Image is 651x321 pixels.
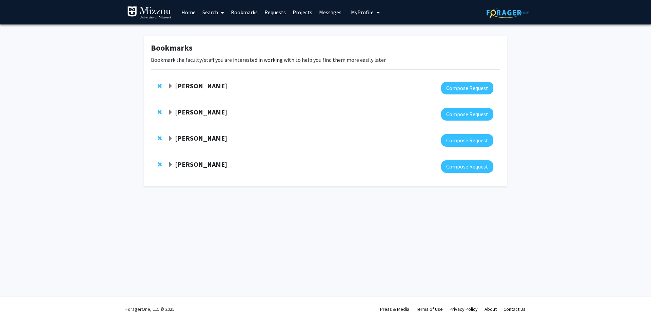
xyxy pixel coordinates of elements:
strong: [PERSON_NAME] [175,108,227,116]
img: ForagerOne Logo [487,7,529,18]
span: My Profile [351,9,374,16]
span: Expand Megan Murph Bookmark [168,136,173,141]
a: Projects [289,0,316,24]
span: Expand Jackie Rasmussen Bookmark [168,162,173,167]
span: Expand Jaclyn Benigno Bookmark [168,110,173,115]
span: Remove Jackie Rasmussen from bookmarks [158,162,162,167]
iframe: Chat [5,290,29,316]
img: University of Missouri Logo [127,6,171,20]
a: Search [199,0,228,24]
strong: [PERSON_NAME] [175,160,227,168]
strong: [PERSON_NAME] [175,82,227,90]
a: Contact Us [504,306,526,312]
a: Terms of Use [416,306,443,312]
h1: Bookmarks [151,43,500,53]
a: Messages [316,0,345,24]
a: Press & Media [380,306,409,312]
a: Home [178,0,199,24]
button: Compose Request to Jackie Rasmussen [441,160,493,173]
span: Remove Megan Murph from bookmarks [158,136,162,141]
button: Compose Request to Jaclyn Benigno [441,108,493,121]
span: Remove Carolyn Orbann from bookmarks [158,83,162,89]
a: About [485,306,497,312]
p: Bookmark the faculty/staff you are interested in working with to help you find them more easily l... [151,56,500,64]
strong: [PERSON_NAME] [175,134,227,142]
span: Remove Jaclyn Benigno from bookmarks [158,109,162,115]
button: Compose Request to Carolyn Orbann [441,82,493,94]
a: Bookmarks [228,0,261,24]
a: Privacy Policy [450,306,478,312]
span: Expand Carolyn Orbann Bookmark [168,84,173,89]
button: Compose Request to Megan Murph [441,134,493,147]
div: ForagerOne, LLC © 2025 [125,297,175,321]
a: Requests [261,0,289,24]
